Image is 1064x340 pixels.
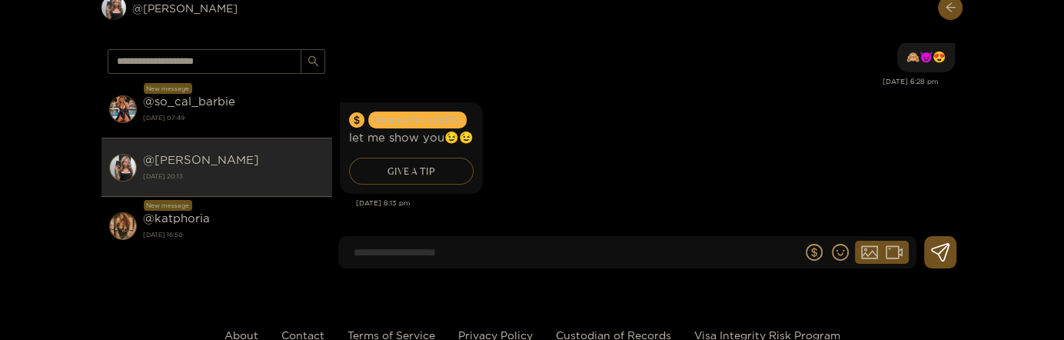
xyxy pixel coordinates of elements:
[308,55,319,68] span: search
[945,2,956,15] span: arrow-left
[897,42,955,72] div: Oct. 1, 6:28 pm
[356,198,955,208] div: [DATE] 8:13 pm
[143,111,324,125] strong: [DATE] 07:49
[349,158,474,185] div: GIVE A TIP
[109,212,137,240] img: conversation
[143,153,259,166] strong: @ [PERSON_NAME]
[143,228,324,242] strong: [DATE] 16:50
[855,241,909,264] button: picturevideo-camera
[143,169,324,183] strong: [DATE] 20:13
[349,112,364,128] span: dollar-circle
[109,154,137,182] img: conversation
[301,49,325,74] button: search
[340,76,939,87] div: [DATE] 6:28 pm
[340,102,483,194] div: Oct. 1, 8:13 pm
[906,51,946,63] div: 🙈😈😍
[832,244,849,261] span: smile
[806,244,823,261] span: dollar
[144,200,192,211] div: New message
[861,244,878,261] span: picture
[144,83,192,94] div: New message
[803,241,826,264] button: dollar
[368,112,467,128] span: Request for a tip 15 $.
[143,212,210,225] strong: @ katphoria
[349,128,474,146] p: let me show you😉😉
[886,244,903,261] span: video-camera
[143,95,235,108] strong: @ so_cal_barbie
[109,95,137,123] img: conversation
